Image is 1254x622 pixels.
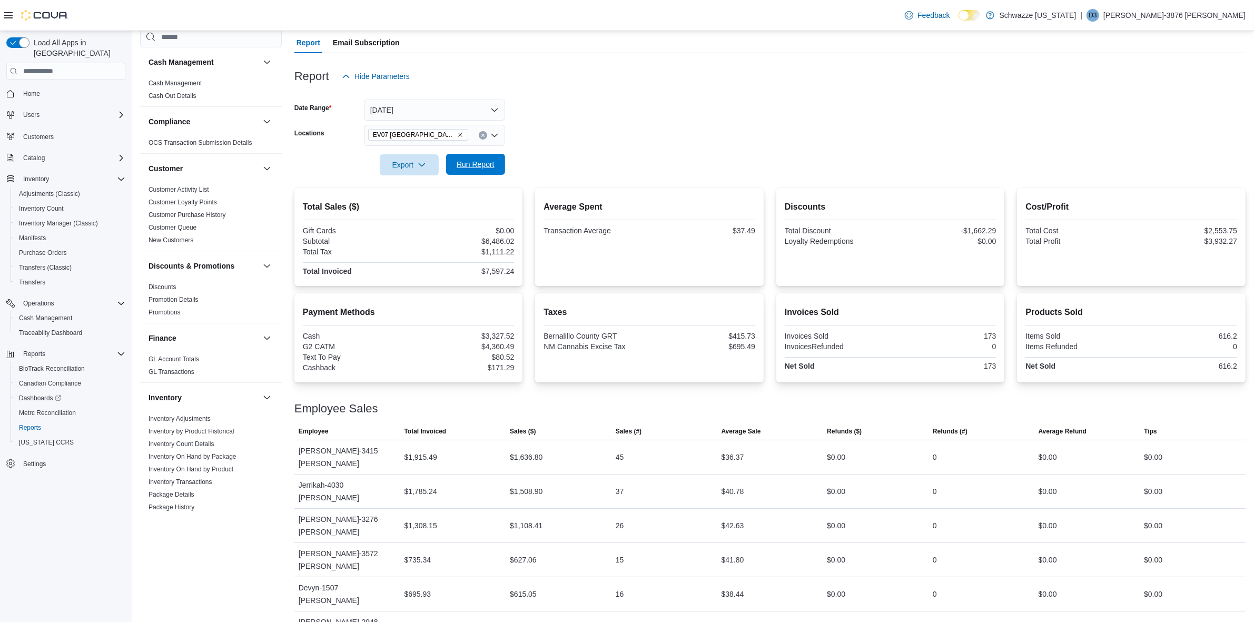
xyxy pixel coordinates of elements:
button: Transfers [11,275,130,290]
span: Settings [19,457,125,470]
a: Inventory On Hand by Product [149,466,233,473]
button: Discounts & Promotions [149,261,259,271]
span: Inventory On Hand by Package [149,452,236,461]
a: Inventory Transactions [149,478,212,486]
span: Customer Queue [149,223,196,232]
h3: Employee Sales [294,402,378,415]
div: 0 [933,588,937,600]
div: $0.00 [827,519,845,532]
div: Finance [140,353,282,382]
div: $0.00 [1039,451,1057,463]
a: Feedback [901,5,954,26]
div: -$1,662.29 [893,226,996,235]
button: Adjustments (Classic) [11,186,130,201]
span: Sales ($) [510,427,536,436]
a: Customer Loyalty Points [149,199,217,206]
span: Dashboards [15,392,125,404]
span: [US_STATE] CCRS [19,438,74,447]
div: $80.52 [411,353,515,361]
div: $38.44 [722,588,744,600]
span: Refunds (#) [933,427,967,436]
button: Customer [149,163,259,174]
button: Inventory [2,172,130,186]
a: Customer Queue [149,224,196,231]
span: Inventory Count [19,204,64,213]
div: $0.00 [1144,451,1162,463]
div: $6,486.02 [411,237,515,245]
button: Inventory [19,173,53,185]
button: Inventory [149,392,259,403]
div: Subtotal [303,237,407,245]
div: [PERSON_NAME]-3415 [PERSON_NAME] [294,440,400,474]
button: Traceabilty Dashboard [11,325,130,340]
a: Promotions [149,309,181,316]
h2: Payment Methods [303,306,515,319]
span: Promotion Details [149,295,199,304]
span: Customers [19,130,125,143]
h2: Cost/Profit [1025,201,1237,213]
span: Customer Activity List [149,185,209,194]
nav: Complex example [6,82,125,499]
span: EV07 Paradise Hills [368,129,468,141]
a: Package Details [149,491,194,498]
span: Manifests [19,234,46,242]
span: Inventory [23,175,49,183]
div: $41.80 [722,554,744,566]
span: Customer Loyalty Points [149,198,217,206]
a: Customer Purchase History [149,211,226,219]
button: Run Report [446,154,505,175]
span: Users [23,111,40,119]
span: Purchase Orders [15,246,125,259]
div: $1,636.80 [510,451,542,463]
span: New Customers [149,236,193,244]
button: [DATE] [364,100,505,121]
span: Cash Management [19,314,72,322]
span: Hide Parameters [354,71,410,82]
span: Reports [15,421,125,434]
div: $37.49 [651,226,755,235]
div: Cash [303,332,407,340]
span: Email Subscription [333,32,400,53]
div: $1,915.49 [404,451,437,463]
span: Total Invoiced [404,427,446,436]
a: Inventory Count [15,202,68,215]
span: Reports [19,423,41,432]
span: Reports [23,350,45,358]
a: OCS Transaction Submission Details [149,139,252,146]
div: $0.00 [1039,485,1057,498]
span: Tips [1144,427,1157,436]
span: Load All Apps in [GEOGRAPHIC_DATA] [29,37,125,58]
button: Home [2,86,130,101]
button: Finance [261,332,273,344]
span: Export [386,154,432,175]
div: 15 [616,554,624,566]
span: Catalog [19,152,125,164]
span: Transfers (Classic) [19,263,72,272]
button: Catalog [19,152,49,164]
div: $0.00 [893,237,996,245]
a: GL Account Totals [149,356,199,363]
a: Customer Activity List [149,186,209,193]
span: Customers [23,133,54,141]
a: Cash Out Details [149,92,196,100]
span: Adjustments (Classic) [19,190,80,198]
div: $0.00 [411,226,515,235]
div: $0.00 [1039,588,1057,600]
p: Schwazze [US_STATE] [1000,9,1077,22]
button: Customers [2,129,130,144]
div: 0 [893,342,996,351]
div: $7,597.24 [411,267,515,275]
a: Discounts [149,283,176,291]
div: $1,308.15 [404,519,437,532]
span: Inventory Count Details [149,440,214,448]
span: Inventory Adjustments [149,414,211,423]
div: 26 [616,519,624,532]
button: Cash Management [261,56,273,68]
strong: Net Sold [1025,362,1055,370]
div: $42.63 [722,519,744,532]
span: Inventory Count [15,202,125,215]
div: Inventory [140,412,282,568]
button: Cash Management [11,311,130,325]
